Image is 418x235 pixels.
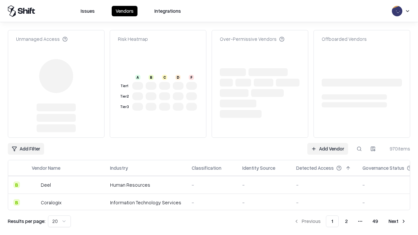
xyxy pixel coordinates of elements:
img: Deel [32,181,38,188]
div: - [192,181,232,188]
button: Integrations [151,6,185,16]
div: Human Resources [110,181,181,188]
p: Results per page: [8,218,45,225]
div: Risk Heatmap [118,36,148,42]
div: Deel [41,181,51,188]
div: Unmanaged Access [16,36,68,42]
a: Add Vendor [307,143,348,155]
button: 49 [367,215,383,227]
div: Coralogix [41,199,61,206]
div: Classification [192,164,221,171]
div: Detected Access [296,164,334,171]
div: A [135,75,140,80]
div: Governance Status [362,164,404,171]
div: - [296,181,352,188]
div: B [13,181,20,188]
button: Vendors [112,6,137,16]
button: Add Filter [8,143,44,155]
div: Identity Source [242,164,275,171]
div: Information Technology Services [110,199,181,206]
button: Issues [77,6,99,16]
div: Industry [110,164,128,171]
nav: pagination [290,215,410,227]
div: D [175,75,181,80]
div: Tier 1 [119,83,130,89]
button: Next [385,215,410,227]
div: B [13,199,20,206]
div: - [242,199,286,206]
button: 1 [326,215,339,227]
div: Tier 2 [119,94,130,99]
div: - [192,199,232,206]
div: B [149,75,154,80]
div: Tier 3 [119,104,130,110]
div: Over-Permissive Vendors [220,36,284,42]
div: - [242,181,286,188]
button: 2 [340,215,353,227]
div: F [189,75,194,80]
div: - [296,199,352,206]
div: C [162,75,167,80]
img: Coralogix [32,199,38,206]
div: Vendor Name [32,164,60,171]
div: Offboarded Vendors [322,36,367,42]
div: 970 items [384,145,410,152]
